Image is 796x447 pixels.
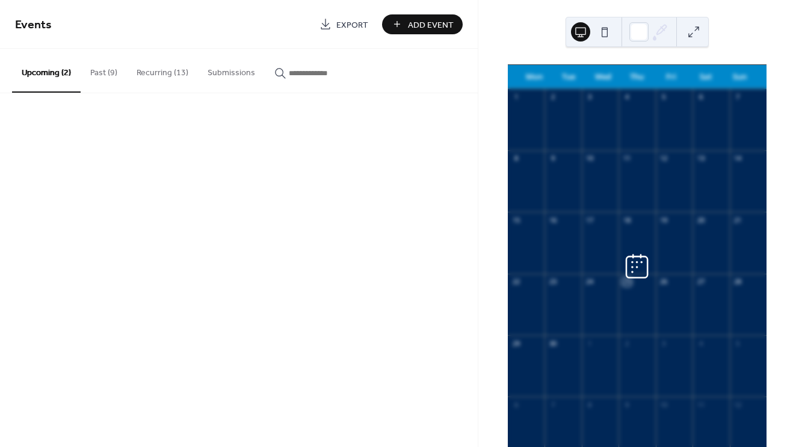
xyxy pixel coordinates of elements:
div: 8 [585,400,594,409]
div: 13 [696,154,705,163]
div: 12 [733,400,742,409]
div: 15 [511,215,520,224]
div: 4 [696,339,705,348]
div: 11 [696,400,705,409]
div: Sun [723,65,757,89]
div: 14 [733,154,742,163]
div: 5 [659,93,668,102]
div: 18 [622,215,631,224]
div: 25 [622,277,631,286]
div: 1 [511,93,520,102]
div: 27 [696,277,705,286]
div: 9 [622,400,631,409]
div: 2 [548,93,557,102]
div: 7 [548,400,557,409]
div: 16 [548,215,557,224]
div: 9 [548,154,557,163]
a: Export [310,14,377,34]
div: 3 [659,339,668,348]
div: 3 [585,93,594,102]
div: 10 [585,154,594,163]
div: 23 [548,277,557,286]
div: 12 [659,154,668,163]
span: Events [15,13,52,37]
div: 28 [733,277,742,286]
div: 21 [733,215,742,224]
div: Tue [552,65,586,89]
button: Submissions [198,49,265,91]
div: 19 [659,215,668,224]
div: 17 [585,215,594,224]
div: Mon [517,65,552,89]
div: 6 [696,93,705,102]
div: 6 [511,400,520,409]
button: Add Event [382,14,463,34]
div: 26 [659,277,668,286]
span: Add Event [408,19,454,31]
div: 20 [696,215,705,224]
div: 4 [622,93,631,102]
div: 5 [733,339,742,348]
button: Upcoming (2) [12,49,81,93]
div: 24 [585,277,594,286]
div: 30 [548,339,557,348]
div: 2 [622,339,631,348]
div: 10 [659,400,668,409]
button: Recurring (13) [127,49,198,91]
div: Fri [654,65,688,89]
div: 22 [511,277,520,286]
div: Thu [620,65,654,89]
button: Past (9) [81,49,127,91]
div: Wed [586,65,620,89]
div: 11 [622,154,631,163]
span: Export [336,19,368,31]
div: 1 [585,339,594,348]
div: 29 [511,339,520,348]
div: 8 [511,154,520,163]
div: 7 [733,93,742,102]
div: Sat [688,65,723,89]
